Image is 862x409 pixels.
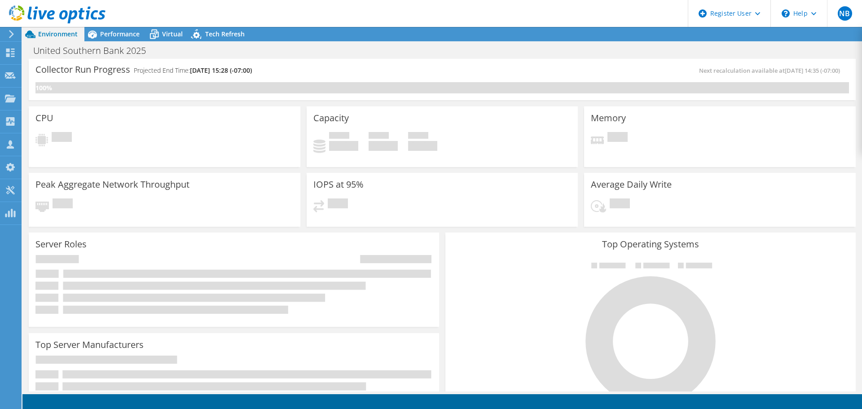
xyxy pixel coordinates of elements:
h3: Capacity [313,113,349,123]
span: Total [408,132,428,141]
h4: 0 GiB [408,141,437,151]
h3: Top Operating Systems [452,239,849,249]
span: Pending [53,198,73,211]
h4: 0 GiB [369,141,398,151]
h3: IOPS at 95% [313,180,364,189]
span: Tech Refresh [205,30,245,38]
span: Pending [52,132,72,144]
h3: Top Server Manufacturers [35,340,144,350]
span: Environment [38,30,78,38]
span: Free [369,132,389,141]
span: Pending [607,132,628,144]
h3: CPU [35,113,53,123]
h1: United Southern Bank 2025 [29,46,160,56]
h3: Average Daily Write [591,180,672,189]
svg: \n [782,9,790,18]
h4: Projected End Time: [134,66,252,75]
span: [DATE] 14:35 (-07:00) [785,66,840,75]
h4: 0 GiB [329,141,358,151]
span: Performance [100,30,140,38]
span: Pending [328,198,348,211]
h3: Peak Aggregate Network Throughput [35,180,189,189]
h3: Server Roles [35,239,87,249]
span: Virtual [162,30,183,38]
span: NB [838,6,852,21]
span: Next recalculation available at [699,66,844,75]
span: Used [329,132,349,141]
span: [DATE] 15:28 (-07:00) [190,66,252,75]
span: Pending [610,198,630,211]
h3: Memory [591,113,626,123]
